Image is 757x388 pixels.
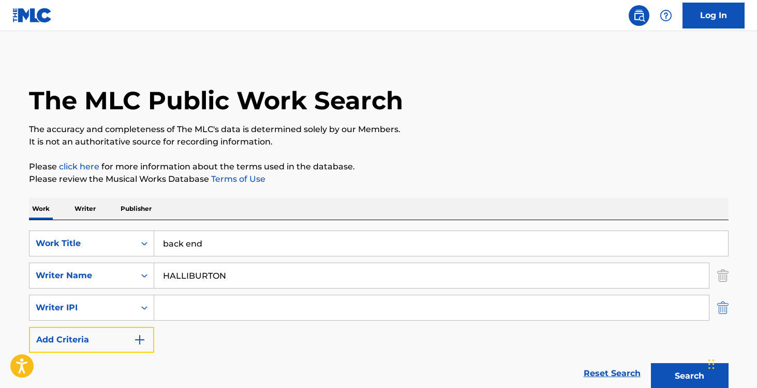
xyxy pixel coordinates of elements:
img: Delete Criterion [717,263,729,289]
h1: The MLC Public Work Search [29,85,403,116]
p: Please review the Musical Works Database [29,173,729,185]
p: Writer [71,198,99,220]
p: Publisher [117,198,155,220]
img: MLC Logo [12,8,52,23]
img: search [633,9,645,22]
div: Writer Name [36,269,129,282]
button: Add Criteria [29,327,154,353]
div: Drag [708,349,715,380]
div: Writer IPI [36,301,129,314]
p: Work [29,198,53,220]
img: 9d2ae6d4665cec9f34b9.svg [133,334,146,346]
p: Please for more information about the terms used in the database. [29,161,729,173]
p: The accuracy and completeness of The MLC's data is determined solely by our Members. [29,123,729,136]
a: click here [59,162,99,171]
a: Public Search [629,5,649,26]
a: Log In [682,3,745,28]
a: Reset Search [578,362,646,385]
a: Terms of Use [209,174,265,184]
img: help [660,9,672,22]
img: Delete Criterion [717,295,729,321]
p: It is not an authoritative source for recording information. [29,136,729,148]
div: Work Title [36,237,129,250]
div: Help [656,5,676,26]
iframe: Chat Widget [705,338,757,388]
